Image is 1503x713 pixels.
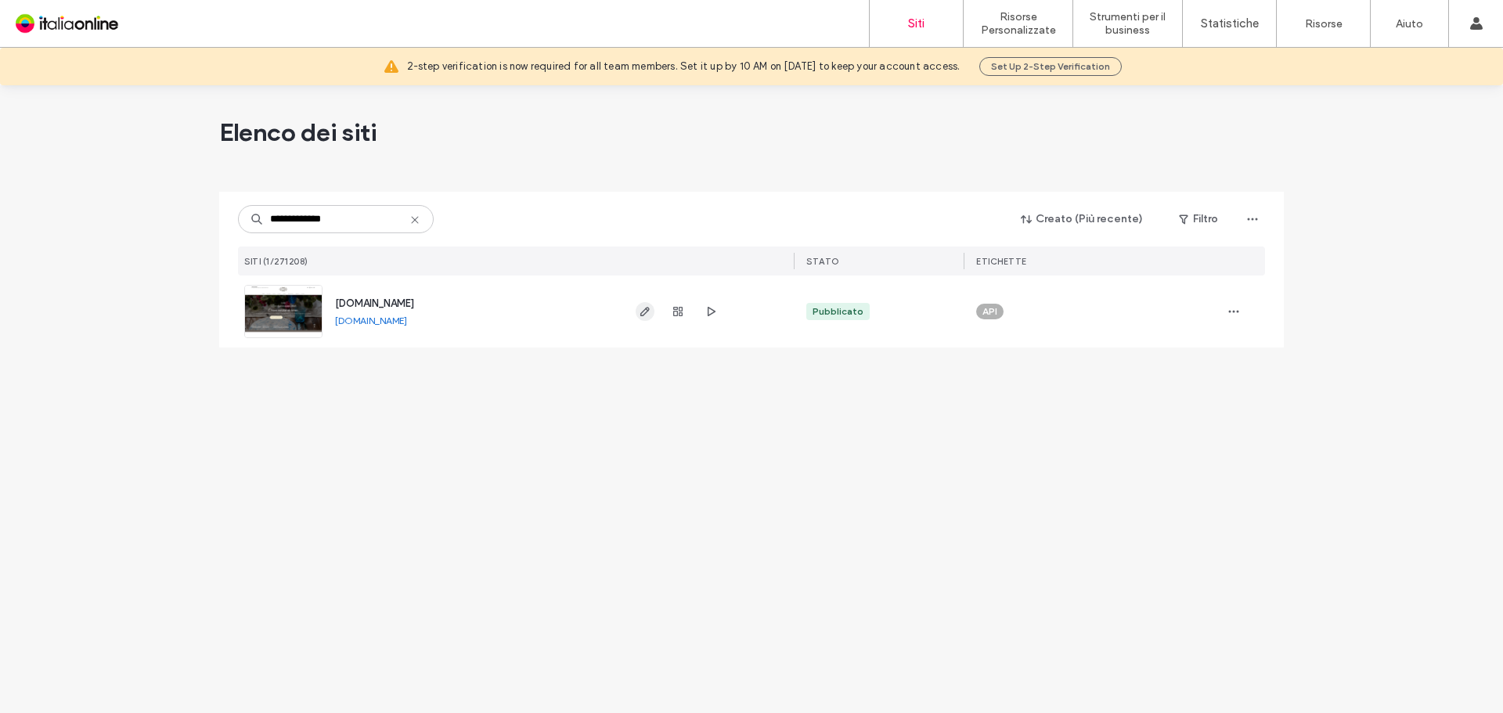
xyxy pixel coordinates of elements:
[964,10,1072,37] label: Risorse Personalizzate
[908,16,925,31] label: Siti
[335,297,414,309] a: [DOMAIN_NAME]
[1396,17,1423,31] label: Aiuto
[1201,16,1259,31] label: Statistiche
[1007,207,1157,232] button: Creato (Più recente)
[335,315,407,326] a: [DOMAIN_NAME]
[407,59,961,74] span: 2-step verification is now required for all team members. Set it up by 10 AM on [DATE] to keep yo...
[34,11,72,25] span: Aiuto
[1163,207,1234,232] button: Filtro
[982,304,997,319] span: API
[219,117,377,148] span: Elenco dei siti
[976,256,1027,267] span: ETICHETTE
[979,57,1122,76] button: Set Up 2-Step Verification
[244,256,308,267] span: SITI (1/271208)
[1305,17,1343,31] label: Risorse
[813,304,863,319] div: Pubblicato
[1073,10,1182,37] label: Strumenti per il business
[806,256,840,267] span: STATO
